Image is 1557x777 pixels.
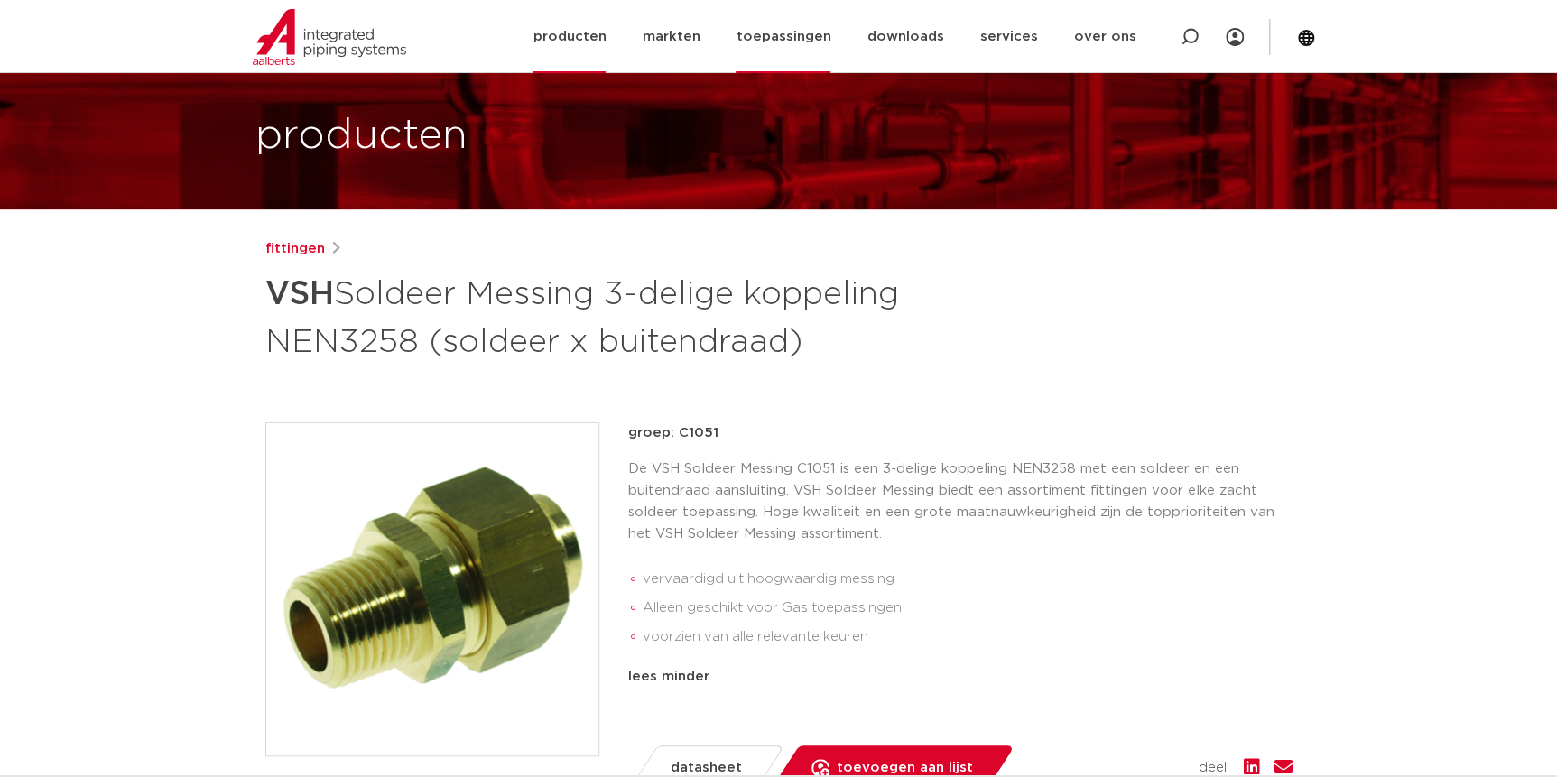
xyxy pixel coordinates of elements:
a: fittingen [265,238,325,260]
p: groep: C1051 [628,422,1293,444]
li: voorzien van alle relevante keuren [643,623,1293,652]
div: lees minder [628,666,1293,688]
p: De VSH Soldeer Messing C1051 is een 3-delige koppeling NEN3258 met een soldeer en een buitendraad... [628,458,1293,545]
h1: producten [255,107,468,165]
img: Product Image for VSH Soldeer Messing 3-delige koppeling NEN3258 (soldeer x buitendraad) [266,423,598,755]
li: Alleen geschikt voor Gas toepassingen [643,594,1293,623]
h1: Soldeer Messing 3-delige koppeling NEN3258 (soldeer x buitendraad) [265,267,943,365]
strong: VSH [265,278,334,310]
li: vervaardigd uit hoogwaardig messing [643,565,1293,594]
